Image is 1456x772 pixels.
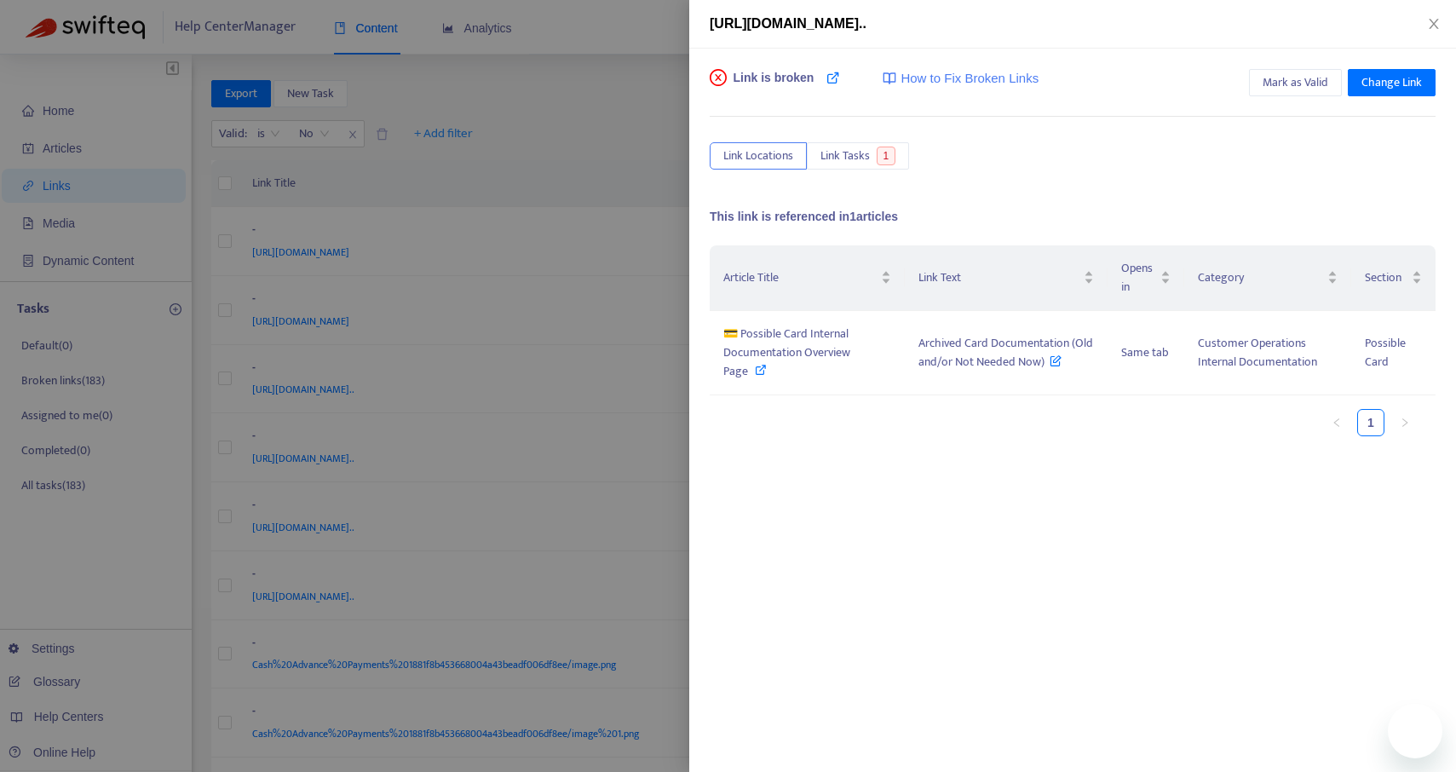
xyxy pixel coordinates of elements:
[918,268,1080,287] span: Link Text
[1388,704,1442,758] iframe: Button to launch messaging window
[905,245,1108,311] th: Link Text
[1348,69,1436,96] button: Change Link
[1332,418,1342,428] span: left
[1365,333,1406,372] span: Possible Card
[710,210,898,223] span: This link is referenced in 1 articles
[1365,268,1408,287] span: Section
[710,16,866,31] span: [URL][DOMAIN_NAME]..
[723,268,878,287] span: Article Title
[1263,73,1328,92] span: Mark as Valid
[710,245,905,311] th: Article Title
[734,69,814,103] span: Link is broken
[1198,333,1317,372] span: Customer Operations Internal Documentation
[1358,410,1384,435] a: 1
[1391,409,1419,436] li: Next Page
[1422,16,1446,32] button: Close
[877,147,896,165] span: 1
[883,72,896,85] img: image-link
[1198,268,1324,287] span: Category
[918,333,1093,372] span: Archived Card Documentation (Old and/or Not Needed Now)
[820,147,870,165] span: Link Tasks
[1361,73,1422,92] span: Change Link
[883,69,1039,89] a: How to Fix Broken Links
[807,142,909,170] button: Link Tasks1
[710,69,727,86] span: close-circle
[1323,409,1350,436] li: Previous Page
[901,69,1039,89] span: How to Fix Broken Links
[1357,409,1384,436] li: 1
[1121,343,1169,362] span: Same tab
[1351,245,1436,311] th: Section
[1184,245,1351,311] th: Category
[1323,409,1350,436] button: left
[723,147,793,165] span: Link Locations
[710,142,807,170] button: Link Locations
[1121,259,1157,297] span: Opens in
[1108,245,1184,311] th: Opens in
[723,324,850,381] span: 💳 Possible Card Internal Documentation Overview Page
[1249,69,1342,96] button: Mark as Valid
[1427,17,1441,31] span: close
[1391,409,1419,436] button: right
[1400,418,1410,428] span: right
